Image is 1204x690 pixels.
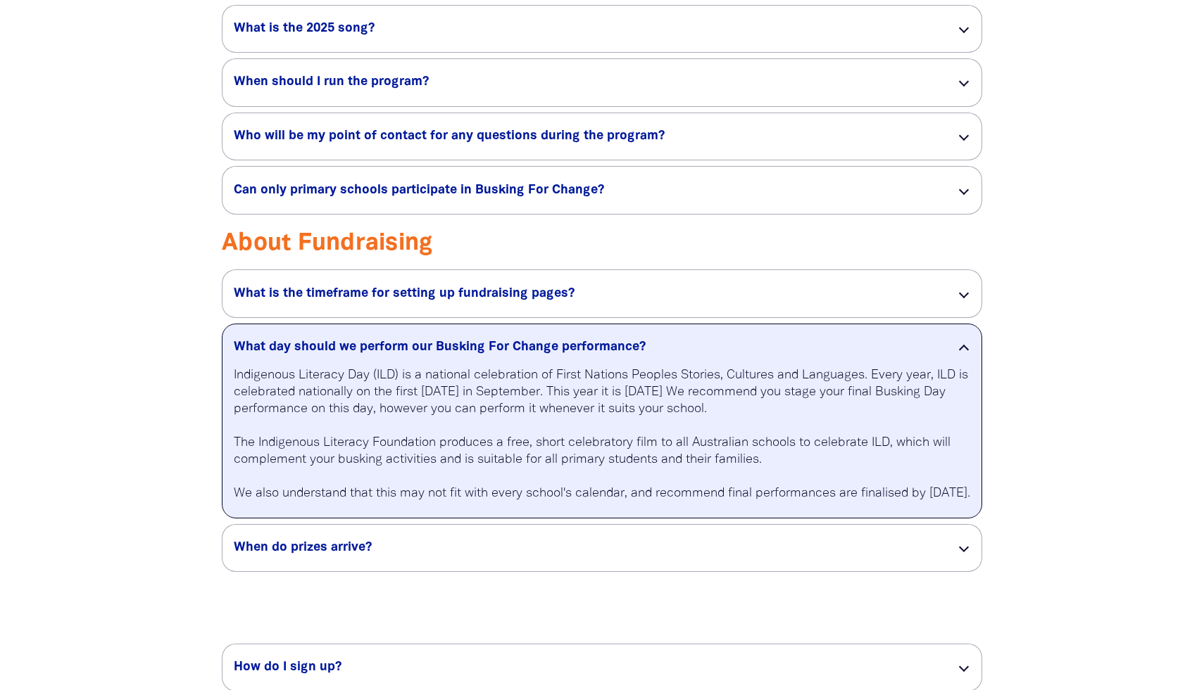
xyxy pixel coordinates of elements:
span: About Fundraising [222,233,433,255]
h5: What day should we perform our Busking For Change performance? [234,339,934,356]
h5: When do prizes arrive? [234,539,934,556]
h5: What is the timeframe for setting up fundraising pages? [234,286,934,302]
p: Indigenous Literacy Day (ILD) is a national celebration of First Nations Peoples Stories, Culture... [234,367,970,502]
h5: Can only primary schools participate in Busking For Change? [234,182,934,199]
h5: Who will be my point of contact for any questions during the program? [234,128,934,145]
h5: How do I sign up? [234,659,934,676]
h5: When should I run the program? [234,74,934,91]
h5: What is the 2025 song? [234,20,934,37]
